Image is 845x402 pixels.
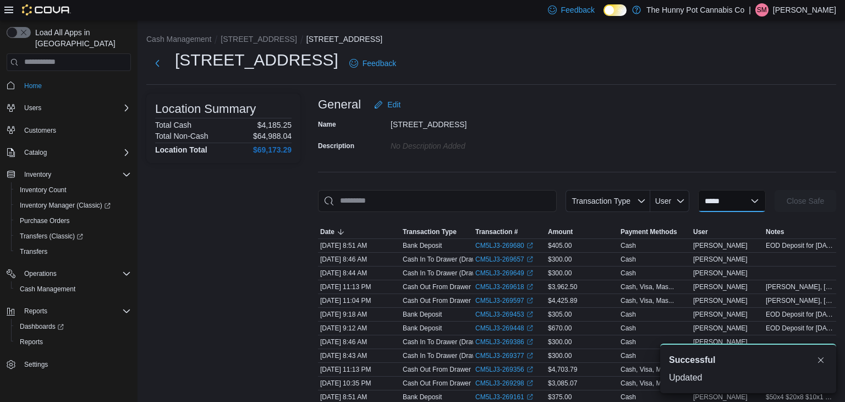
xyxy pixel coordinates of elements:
span: $4,425.89 [548,296,577,305]
span: $3,962.50 [548,283,577,291]
button: Date [318,225,400,238]
a: CM5LJ3-269597External link [475,296,533,305]
img: Cova [22,4,71,15]
nav: Complex example [7,73,131,401]
span: Reports [20,305,131,318]
button: Users [20,101,46,115]
div: Notification [669,354,827,367]
span: SM [757,3,767,17]
label: Description [318,142,354,150]
span: User [693,227,708,236]
button: Close Safe [775,190,836,212]
span: Reports [20,338,43,346]
button: Purchase Orders [11,213,135,229]
span: Transfers [15,245,131,258]
a: Purchase Orders [15,214,74,227]
input: This is a search bar. As you type, the results lower in the page will automatically filter. [318,190,557,212]
span: Settings [20,357,131,371]
div: Cash [621,324,636,333]
a: Inventory Manager (Classic) [11,198,135,213]
a: Settings [20,358,52,371]
span: Inventory Count [20,186,67,194]
span: [PERSON_NAME] [693,255,748,264]
button: Home [2,78,135,94]
span: Transaction Type [572,197,630,205]
p: Cash Out From Drawer (Drawer 2) [403,283,504,291]
button: Notes [764,225,836,238]
span: [PERSON_NAME] [693,283,748,291]
p: Cash Out From Drawer (Drawer 1) [403,365,504,374]
span: Feedback [561,4,595,15]
span: $300.00 [548,269,572,278]
h4: $69,173.29 [253,145,292,154]
div: Sarah Martin [755,3,769,17]
p: $4,185.25 [257,121,292,129]
h3: General [318,98,361,111]
span: Inventory [20,168,131,181]
span: Operations [20,267,131,280]
label: Name [318,120,336,129]
div: [DATE] 10:35 PM [318,377,400,390]
span: $375.00 [548,393,572,401]
span: Customers [24,126,56,135]
span: Transfers (Classic) [15,230,131,243]
span: Dashboards [20,322,64,331]
a: Inventory Count [15,183,71,197]
a: CM5LJ3-269386External link [475,338,533,346]
button: Payment Methods [618,225,691,238]
div: Cash, Visa, Mas... [621,296,674,305]
button: [STREET_ADDRESS] [221,35,297,44]
div: Cash [621,338,636,346]
a: Transfers [15,245,52,258]
div: Cash [621,310,636,319]
p: Bank Deposit [403,241,442,250]
span: $670.00 [548,324,572,333]
a: CM5LJ3-269448External link [475,324,533,333]
button: Customers [2,122,135,138]
svg: External link [526,366,533,373]
span: Transfers [20,247,47,256]
div: Cash [621,393,636,401]
p: The Hunny Pot Cannabis Co [646,3,744,17]
button: Transaction # [473,225,546,238]
a: CM5LJ3-269377External link [475,351,533,360]
span: $300.00 [548,351,572,360]
span: EOD Deposit for [DATE] - Till 1 100 x 4 50 x 3 20 x 6 [766,324,834,333]
button: Operations [20,267,61,280]
svg: External link [526,284,533,290]
button: Transfers [11,244,135,259]
div: [DATE] 11:13 PM [318,363,400,376]
a: CM5LJ3-269356External link [475,365,533,374]
a: CM5LJ3-269657External link [475,255,533,264]
span: Dashboards [15,320,131,333]
span: Inventory Manager (Classic) [15,199,131,212]
span: Inventory Manager (Classic) [20,201,111,210]
a: Home [20,79,46,93]
p: [PERSON_NAME] [773,3,836,17]
a: Customers [20,124,61,137]
svg: External link [526,352,533,359]
a: Reports [15,335,47,349]
span: [PERSON_NAME] [693,324,748,333]
button: [STREET_ADDRESS] [306,35,382,44]
button: Next [146,52,168,74]
span: Users [20,101,131,115]
span: Reports [24,307,47,316]
a: Cash Management [15,283,80,296]
span: Amount [548,227,573,236]
span: Settings [24,360,48,369]
button: Edit [370,94,405,116]
svg: External link [526,242,533,249]
p: Cash Out From Drawer (Drawer 1) [403,296,504,305]
button: Catalog [2,145,135,160]
a: Dashboards [15,320,68,333]
a: Feedback [345,52,400,74]
span: Inventory Count [15,183,131,197]
span: [PERSON_NAME], [PERSON_NAME]: $279.15 +0.19 [766,283,834,291]
svg: External link [526,297,533,304]
span: Successful [669,354,715,367]
span: $305.00 [548,310,572,319]
span: Notes [766,227,784,236]
div: [DATE] 8:46 AM [318,253,400,266]
span: Purchase Orders [20,216,70,225]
